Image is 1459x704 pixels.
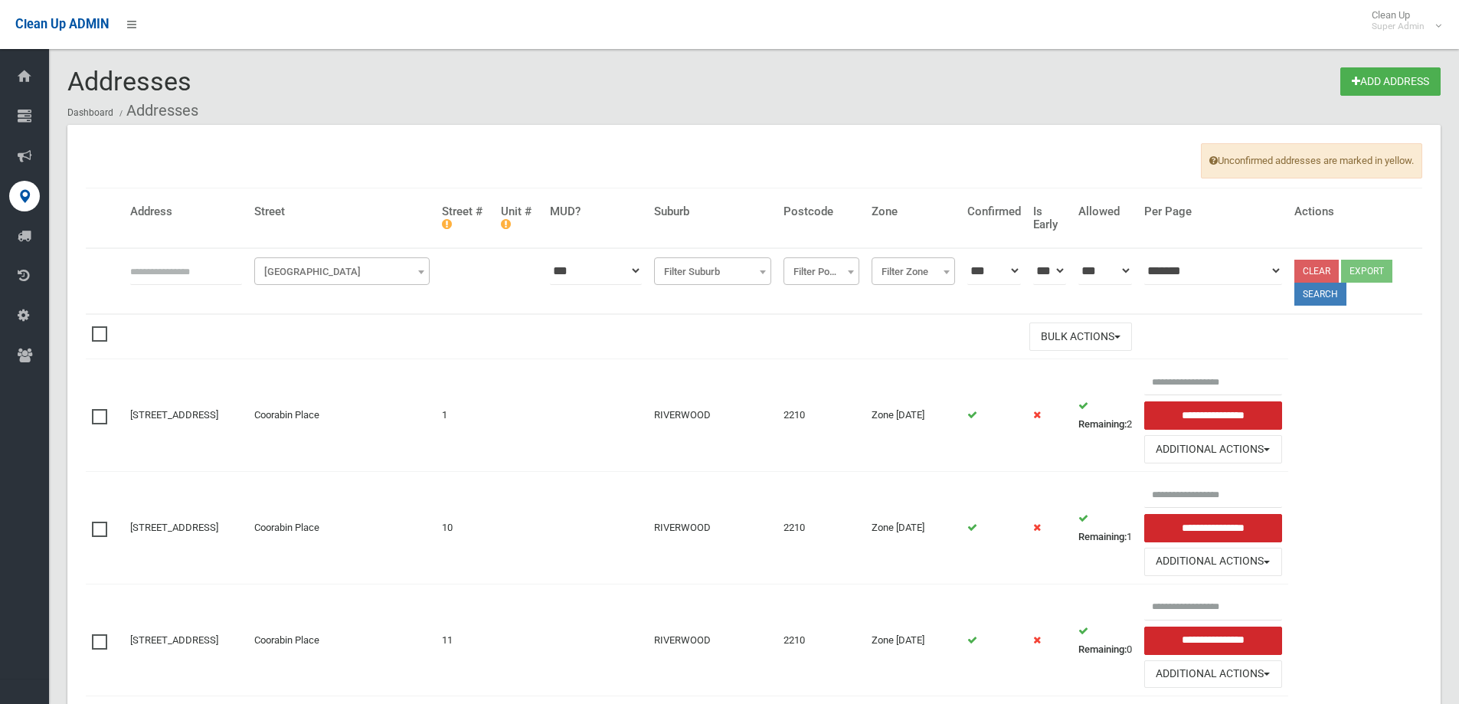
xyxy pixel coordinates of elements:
[1201,143,1422,178] span: Unconfirmed addresses are marked in yellow.
[130,409,218,421] a: [STREET_ADDRESS]
[967,205,1021,218] h4: Confirmed
[1029,323,1132,351] button: Bulk Actions
[654,205,771,218] h4: Suburb
[1144,660,1282,689] button: Additional Actions
[1078,531,1127,542] strong: Remaining:
[130,634,218,646] a: [STREET_ADDRESS]
[648,472,777,584] td: RIVERWOOD
[1364,9,1440,32] span: Clean Up
[777,359,865,472] td: 2210
[1072,359,1138,472] td: 2
[875,261,951,283] span: Filter Zone
[248,584,436,696] td: Coorabin Place
[67,66,191,97] span: Addresses
[130,205,242,218] h4: Address
[1078,205,1132,218] h4: Allowed
[1072,584,1138,696] td: 0
[15,17,109,31] span: Clean Up ADMIN
[1078,418,1127,430] strong: Remaining:
[654,257,771,285] span: Filter Suburb
[777,584,865,696] td: 2210
[67,107,113,118] a: Dashboard
[865,584,961,696] td: Zone [DATE]
[436,472,495,584] td: 10
[436,359,495,472] td: 1
[130,522,218,533] a: [STREET_ADDRESS]
[254,257,430,285] span: Filter Street
[254,205,430,218] h4: Street
[648,359,777,472] td: RIVERWOOD
[648,584,777,696] td: RIVERWOOD
[1372,21,1425,32] small: Super Admin
[1144,205,1282,218] h4: Per Page
[1072,472,1138,584] td: 1
[777,472,865,584] td: 2210
[248,472,436,584] td: Coorabin Place
[1294,283,1346,306] button: Search
[865,359,961,472] td: Zone [DATE]
[783,257,859,285] span: Filter Postcode
[865,472,961,584] td: Zone [DATE]
[872,205,955,218] h4: Zone
[436,584,495,696] td: 11
[1078,643,1127,655] strong: Remaining:
[783,205,859,218] h4: Postcode
[1033,205,1066,231] h4: Is Early
[550,205,642,218] h4: MUD?
[787,261,855,283] span: Filter Postcode
[501,205,538,231] h4: Unit #
[1341,260,1392,283] button: Export
[1144,548,1282,576] button: Additional Actions
[1144,435,1282,463] button: Additional Actions
[248,359,436,472] td: Coorabin Place
[1340,67,1441,96] a: Add Address
[116,97,198,125] li: Addresses
[1294,205,1417,218] h4: Actions
[442,205,489,231] h4: Street #
[1294,260,1339,283] a: Clear
[658,261,767,283] span: Filter Suburb
[258,261,426,283] span: Filter Street
[872,257,955,285] span: Filter Zone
